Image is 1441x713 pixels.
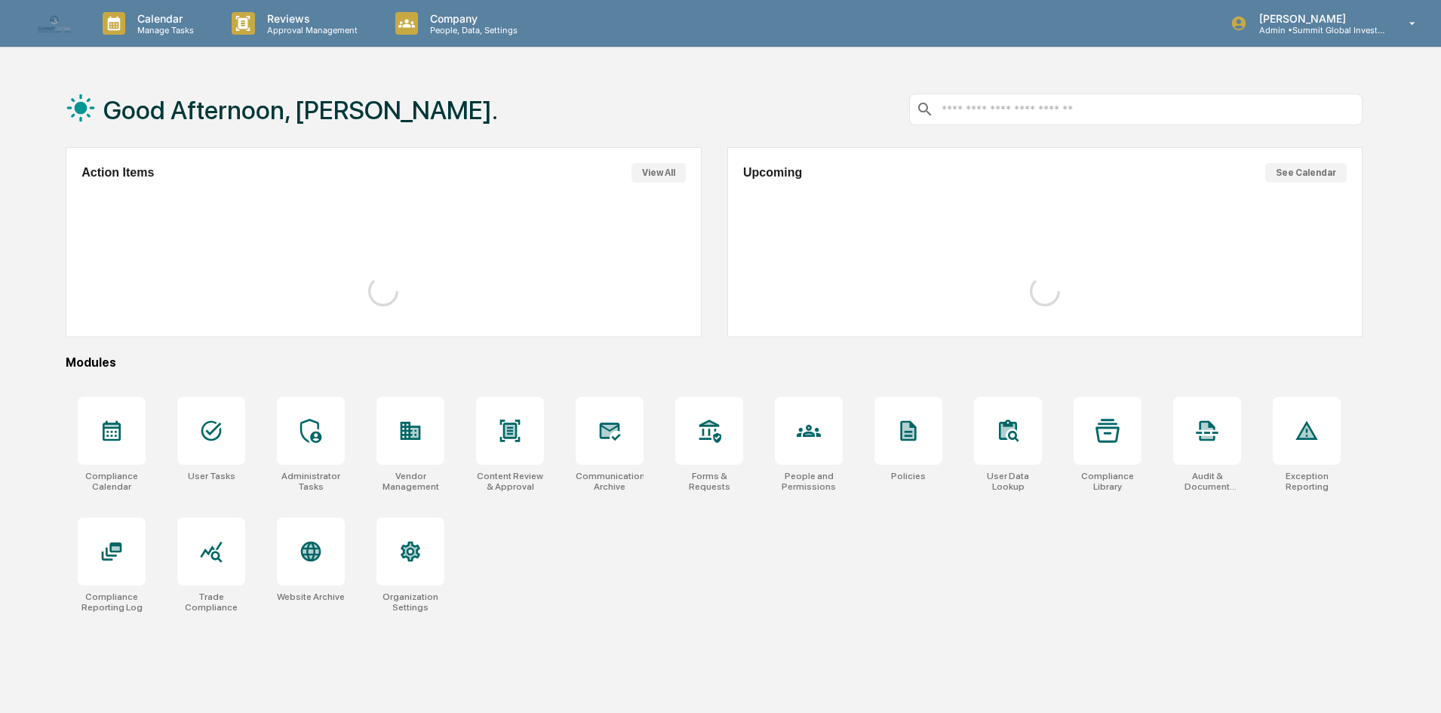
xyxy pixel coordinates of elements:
[78,471,146,492] div: Compliance Calendar
[255,12,365,25] p: Reviews
[188,471,235,481] div: User Tasks
[974,471,1042,492] div: User Data Lookup
[255,25,365,35] p: Approval Management
[1173,471,1241,492] div: Audit & Document Logs
[743,166,802,180] h2: Upcoming
[1247,25,1387,35] p: Admin • Summit Global Investments
[78,592,146,613] div: Compliance Reporting Log
[891,471,926,481] div: Policies
[177,592,245,613] div: Trade Compliance
[418,25,525,35] p: People, Data, Settings
[418,12,525,25] p: Company
[1265,163,1347,183] button: See Calendar
[1074,471,1141,492] div: Compliance Library
[81,166,154,180] h2: Action Items
[66,355,1363,370] div: Modules
[36,12,72,35] img: logo
[775,471,843,492] div: People and Permissions
[675,471,743,492] div: Forms & Requests
[277,471,345,492] div: Administrator Tasks
[103,95,498,125] h1: Good Afternoon, [PERSON_NAME].
[125,25,201,35] p: Manage Tasks
[576,471,644,492] div: Communications Archive
[376,471,444,492] div: Vendor Management
[631,163,686,183] button: View All
[376,592,444,613] div: Organization Settings
[125,12,201,25] p: Calendar
[1273,471,1341,492] div: Exception Reporting
[277,592,345,602] div: Website Archive
[476,471,544,492] div: Content Review & Approval
[1247,12,1387,25] p: [PERSON_NAME]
